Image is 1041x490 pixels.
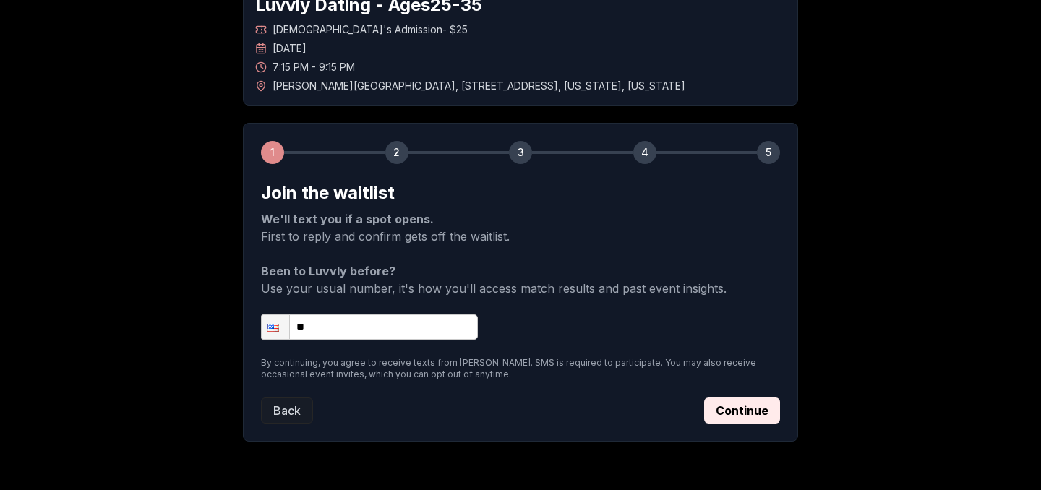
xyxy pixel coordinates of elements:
[261,262,780,297] p: Use your usual number, it's how you'll access match results and past event insights.
[261,397,313,424] button: Back
[261,141,284,164] div: 1
[273,60,355,74] span: 7:15 PM - 9:15 PM
[261,357,780,380] p: By continuing, you agree to receive texts from [PERSON_NAME]. SMS is required to participate. You...
[273,79,685,93] span: [PERSON_NAME][GEOGRAPHIC_DATA] , [STREET_ADDRESS] , [US_STATE] , [US_STATE]
[509,141,532,164] div: 3
[261,210,780,245] p: First to reply and confirm gets off the waitlist.
[385,141,408,164] div: 2
[273,41,307,56] span: [DATE]
[273,22,468,37] span: [DEMOGRAPHIC_DATA]'s Admission - $25
[261,212,434,226] strong: We'll text you if a spot opens.
[261,181,780,205] h2: Join the waitlist
[633,141,656,164] div: 4
[757,141,780,164] div: 5
[262,315,289,339] div: United States: + 1
[704,397,780,424] button: Continue
[261,264,395,278] strong: Been to Luvvly before?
